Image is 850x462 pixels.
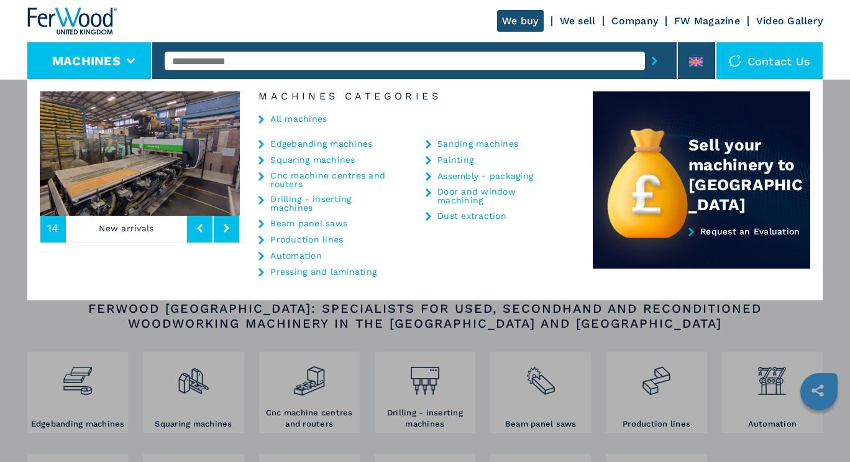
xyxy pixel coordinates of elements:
a: Production lines [270,235,343,244]
img: Contact us [729,55,741,67]
a: Painting [437,155,473,164]
a: Pressing and laminating [270,267,377,276]
div: Sell your machinery to [GEOGRAPHIC_DATA] [688,135,810,215]
a: FW Magazine [674,15,740,27]
a: Door and window machining [437,187,562,205]
button: Machines [52,53,121,68]
a: Drilling - inserting machines [270,195,395,212]
a: All machines [270,114,327,123]
a: We sell [560,15,596,27]
span: 14 [47,223,59,234]
a: Cnc machine centres and routers [270,171,395,188]
a: Dust extraction [437,211,506,220]
a: Video Gallery [756,15,823,27]
div: Contact us [716,42,823,80]
a: Assembly - packaging [437,172,533,180]
a: Request an Evaluation [593,226,810,269]
h6: Machines Categories [240,91,593,101]
a: Sanding machines [437,139,518,148]
a: Beam panel saws [270,219,347,228]
a: Automation [270,251,322,260]
a: Edgebanding machines [270,139,372,148]
img: Ferwood [27,7,117,35]
button: submit-button [645,47,664,75]
a: Company [611,15,658,27]
a: Squaring machines [270,155,355,164]
p: New arrivals [66,214,188,243]
a: We buy [497,10,544,32]
img: image [40,91,240,216]
img: image [240,91,440,216]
